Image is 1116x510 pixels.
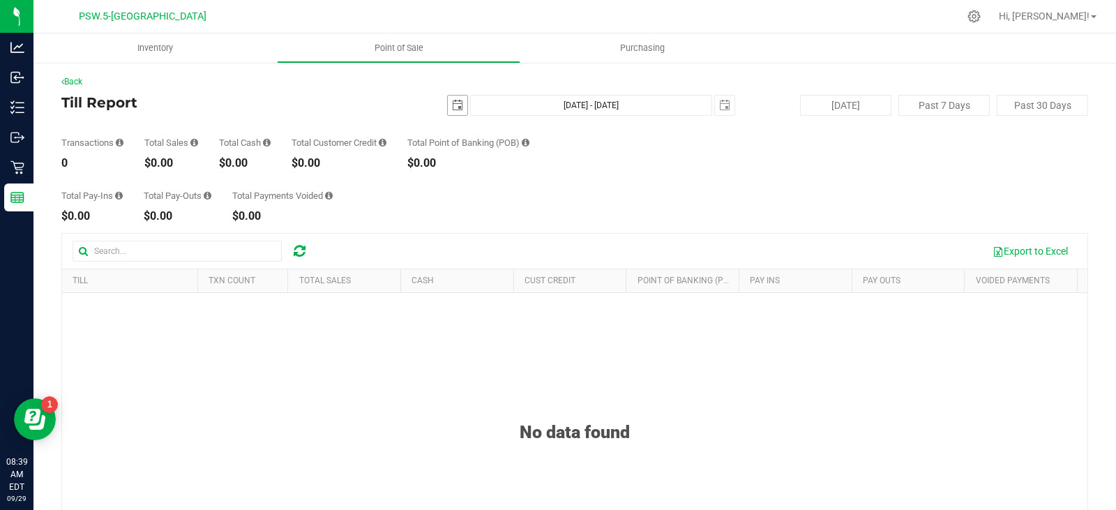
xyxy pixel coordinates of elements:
[522,138,529,147] i: Sum of the successful, non-voided point-of-banking payment transaction amounts, both via payment ...
[976,276,1050,285] a: Voided Payments
[73,276,88,285] a: Till
[277,33,520,63] a: Point of Sale
[379,138,386,147] i: Sum of all successful, non-voided payment transaction amounts using account credit as the payment...
[73,241,282,262] input: Search...
[750,276,780,285] a: Pay Ins
[983,239,1077,263] button: Export to Excel
[292,158,386,169] div: $0.00
[525,276,575,285] a: Cust Credit
[997,95,1088,116] button: Past 30 Days
[448,96,467,115] span: select
[263,138,271,147] i: Sum of all successful, non-voided cash payment transaction amounts (excluding tips and transactio...
[965,10,983,23] div: Manage settings
[119,42,192,54] span: Inventory
[412,276,434,285] a: Cash
[292,138,386,147] div: Total Customer Credit
[6,456,27,493] p: 08:39 AM EDT
[6,493,27,504] p: 09/29
[10,70,24,84] inline-svg: Inbound
[325,191,333,200] i: Sum of all voided payment transaction amounts (excluding tips and transaction fees) within the da...
[601,42,684,54] span: Purchasing
[356,42,442,54] span: Point of Sale
[638,276,737,285] a: Point of Banking (POB)
[10,40,24,54] inline-svg: Analytics
[10,130,24,144] inline-svg: Outbound
[10,100,24,114] inline-svg: Inventory
[61,138,123,147] div: Transactions
[898,95,990,116] button: Past 7 Days
[232,211,333,222] div: $0.00
[715,96,734,115] span: select
[41,396,58,413] iframe: Resource center unread badge
[232,191,333,200] div: Total Payments Voided
[144,191,211,200] div: Total Pay-Outs
[61,191,123,200] div: Total Pay-Ins
[61,95,404,110] h4: Till Report
[10,160,24,174] inline-svg: Retail
[33,33,277,63] a: Inventory
[10,190,24,204] inline-svg: Reports
[115,191,123,200] i: Sum of all cash pay-ins added to tills within the date range.
[144,211,211,222] div: $0.00
[219,138,271,147] div: Total Cash
[61,211,123,222] div: $0.00
[144,138,198,147] div: Total Sales
[219,158,271,169] div: $0.00
[204,191,211,200] i: Sum of all cash pay-outs removed from tills within the date range.
[299,276,351,285] a: Total Sales
[61,77,82,87] a: Back
[999,10,1089,22] span: Hi, [PERSON_NAME]!
[79,10,206,22] span: PSW.5-[GEOGRAPHIC_DATA]
[209,276,255,285] a: TXN Count
[407,158,529,169] div: $0.00
[116,138,123,147] i: Count of all successful payment transactions, possibly including voids, refunds, and cash-back fr...
[144,158,198,169] div: $0.00
[407,138,529,147] div: Total Point of Banking (POB)
[863,276,900,285] a: Pay Outs
[800,95,891,116] button: [DATE]
[62,387,1087,442] div: No data found
[61,158,123,169] div: 0
[520,33,764,63] a: Purchasing
[190,138,198,147] i: Sum of all successful, non-voided payment transaction amounts (excluding tips and transaction fee...
[14,398,56,440] iframe: Resource center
